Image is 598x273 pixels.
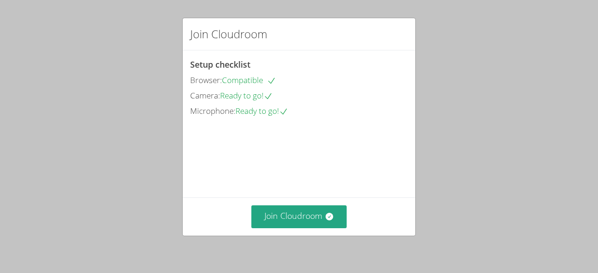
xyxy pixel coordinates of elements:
[190,90,220,101] span: Camera:
[251,205,347,228] button: Join Cloudroom
[190,75,222,85] span: Browser:
[190,26,267,42] h2: Join Cloudroom
[190,59,250,70] span: Setup checklist
[220,90,273,101] span: Ready to go!
[190,105,235,116] span: Microphone:
[222,75,276,85] span: Compatible
[235,105,288,116] span: Ready to go!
